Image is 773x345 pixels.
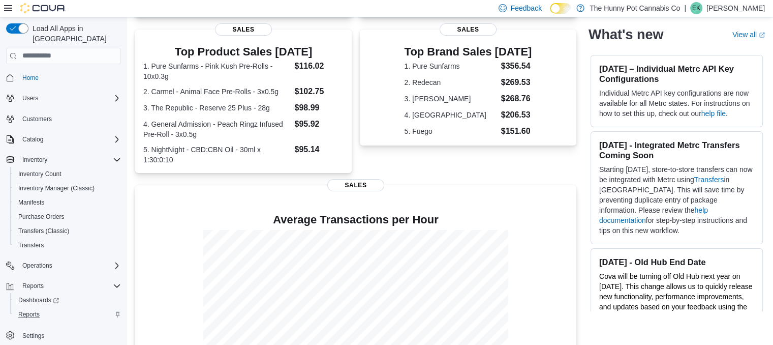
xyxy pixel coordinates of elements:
[599,164,754,236] p: Starting [DATE], store-to-store transfers can now be integrated with Metrc using in [GEOGRAPHIC_D...
[18,329,121,341] span: Settings
[10,293,125,307] a: Dashboards
[10,210,125,224] button: Purchase Orders
[511,3,542,13] span: Feedback
[18,184,95,192] span: Inventory Manager (Classic)
[2,153,125,167] button: Inventory
[14,182,99,194] a: Inventory Manager (Classic)
[440,23,497,36] span: Sales
[18,92,121,104] span: Users
[143,214,568,226] h4: Average Transactions per Hour
[143,145,290,165] dt: 5. NightNight - CBD:CBN Oil - 30ml x 1:30:0:10
[501,109,532,121] dd: $206.53
[701,109,726,118] a: help file
[14,168,66,180] a: Inventory Count
[18,227,69,235] span: Transfers (Classic)
[550,3,571,14] input: Dark Mode
[14,168,121,180] span: Inventory Count
[2,132,125,147] button: Catalog
[18,92,42,104] button: Users
[405,110,497,120] dt: 4. [GEOGRAPHIC_DATA]
[18,113,56,125] a: Customers
[14,196,121,209] span: Manifests
[599,64,754,84] h3: [DATE] – Individual Metrc API Key Configurations
[405,126,497,136] dt: 5. Fuego
[327,179,384,191] span: Sales
[14,211,121,223] span: Purchase Orders
[590,2,680,14] p: The Hunny Pot Cannabis Co
[20,3,66,13] img: Cova
[690,2,702,14] div: Elizabeth Kettlehut
[22,74,39,82] span: Home
[501,60,532,72] dd: $356.54
[18,154,121,166] span: Inventory
[14,308,44,321] a: Reports
[501,125,532,137] dd: $151.60
[14,182,121,194] span: Inventory Manager (Classic)
[599,272,752,331] span: Cova will be turning off Old Hub next year on [DATE]. This change allows us to quickly release ne...
[14,239,48,251] a: Transfers
[294,85,343,98] dd: $102.75
[18,280,121,292] span: Reports
[28,23,121,44] span: Load All Apps in [GEOGRAPHIC_DATA]
[18,213,65,221] span: Purchase Orders
[18,330,48,342] a: Settings
[10,224,125,238] button: Transfers (Classic)
[143,103,290,113] dt: 3. The Republic - Reserve 25 Plus - 28g
[684,2,686,14] p: |
[589,26,663,43] h2: What's new
[694,176,724,184] a: Transfers
[2,91,125,105] button: Users
[405,77,497,88] dt: 2. Redecan
[143,119,290,139] dt: 4. General Admission - Peach Ringz Infused Pre-Roll - 3x0.5g
[18,72,43,84] a: Home
[14,239,121,251] span: Transfers
[22,135,43,143] span: Catalog
[294,143,343,156] dd: $95.14
[10,238,125,252] button: Transfers
[759,32,765,38] svg: External link
[18,296,59,304] span: Dashboards
[18,241,44,249] span: Transfers
[215,23,272,36] span: Sales
[10,195,125,210] button: Manifests
[18,280,48,292] button: Reports
[405,46,532,58] h3: Top Brand Sales [DATE]
[22,156,47,164] span: Inventory
[18,133,47,146] button: Catalog
[14,294,63,306] a: Dashboards
[14,308,121,321] span: Reports
[18,260,121,272] span: Operations
[2,279,125,293] button: Reports
[143,46,344,58] h3: Top Product Sales [DATE]
[143,87,290,97] dt: 2. Carmel - Animal Face Pre-Rolls - 3x0.5g
[294,60,343,72] dd: $116.02
[18,310,40,319] span: Reports
[14,225,73,237] a: Transfers (Classic)
[18,260,56,272] button: Operations
[732,31,765,39] a: View allExternal link
[692,2,700,14] span: EK
[10,307,125,322] button: Reports
[18,154,51,166] button: Inventory
[18,198,44,207] span: Manifests
[405,61,497,71] dt: 1. Pure Sunfarms
[10,181,125,195] button: Inventory Manager (Classic)
[599,257,754,267] h3: [DATE] - Old Hub End Date
[14,225,121,237] span: Transfers (Classic)
[14,294,121,306] span: Dashboards
[18,112,121,125] span: Customers
[501,93,532,105] dd: $268.76
[599,140,754,160] h3: [DATE] - Integrated Metrc Transfers Coming Soon
[22,282,44,290] span: Reports
[22,94,38,102] span: Users
[2,111,125,126] button: Customers
[143,61,290,81] dt: 1. Pure Sunfarms - Pink Kush Pre-Rolls - 10x0.3g
[22,332,44,340] span: Settings
[706,2,765,14] p: [PERSON_NAME]
[2,70,125,85] button: Home
[405,94,497,104] dt: 3. [PERSON_NAME]
[14,211,69,223] a: Purchase Orders
[294,118,343,130] dd: $95.92
[501,76,532,89] dd: $269.53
